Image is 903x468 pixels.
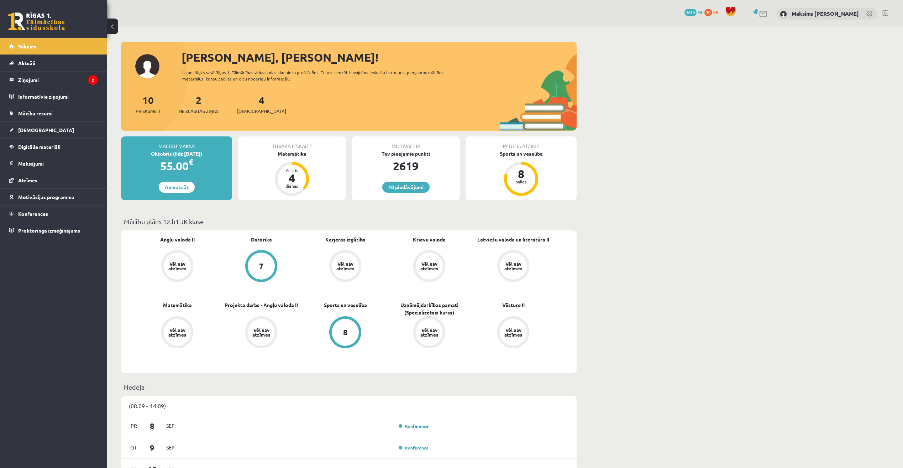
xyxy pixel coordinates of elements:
[179,94,219,115] a: 2Neizlasītās ziņas
[704,9,712,16] span: 70
[413,236,446,243] a: Krievu valoda
[352,157,460,175] div: 2619
[335,261,355,271] div: Vēl nav atzīmes
[281,168,303,172] div: Atlicis
[352,136,460,150] div: Motivācija
[324,301,367,309] a: Sports un veselība
[399,445,429,451] a: Konference
[167,328,187,337] div: Vēl nav atzīmes
[18,210,48,217] span: Konferences
[124,217,574,226] p: Mācību plāns 12.b1 JK klase
[182,49,577,66] div: [PERSON_NAME], [PERSON_NAME]!
[18,72,98,88] legend: Ziņojumi
[163,301,192,309] a: Matemātika
[18,110,53,116] span: Mācību resursi
[121,157,232,175] div: 55.00
[419,328,439,337] div: Vēl nav atzīmes
[466,150,577,197] a: Sports un veselība 8 balles
[325,236,366,243] a: Karjeras izglītība
[159,182,195,193] a: Apmaksāt
[259,262,264,270] div: 7
[281,172,303,184] div: 4
[9,139,98,155] a: Digitālie materiāli
[9,222,98,239] a: Proktoringa izmēģinājums
[126,442,141,453] span: Ot
[9,105,98,121] a: Mācību resursi
[466,136,577,150] div: Pēdējā atzīme
[18,177,37,183] span: Atzīmes
[135,316,219,350] a: Vēl nav atzīmes
[237,108,286,115] span: [DEMOGRAPHIC_DATA]
[352,150,460,157] div: Tev pieejamie punkti
[303,250,387,284] a: Vēl nav atzīmes
[466,150,577,157] div: Sports un veselība
[18,43,36,50] span: Sākums
[9,122,98,138] a: [DEMOGRAPHIC_DATA]
[18,155,98,172] legend: Maksājumi
[503,261,523,271] div: Vēl nav atzīmes
[502,301,525,309] a: Vēsture II
[238,150,346,157] div: Matemātika
[281,184,303,188] div: dienas
[387,301,471,316] a: Uzņēmējdarbības pamati (Specializētais kurss)
[136,108,160,115] span: Priekšmeti
[9,72,98,88] a: Ziņojumi2
[18,144,61,150] span: Digitālie materiāli
[471,250,555,284] a: Vēl nav atzīmes
[382,182,430,193] a: 10 piedāvājumi
[471,316,555,350] a: Vēl nav atzīmes
[510,180,532,184] div: balles
[121,136,232,150] div: Mācību maksa
[219,250,303,284] a: 7
[387,250,471,284] a: Vēl nav atzīmes
[182,69,456,82] div: Laipni lūgts savā Rīgas 1. Tālmācības vidusskolas skolnieka profilā. Šeit Tu vari redzēt tuvojošo...
[219,316,303,350] a: Vēl nav atzīmes
[163,420,178,431] span: Sep
[343,328,348,336] div: 8
[225,301,298,309] a: Projekta darbs - Angļu valoda II
[503,328,523,337] div: Vēl nav atzīmes
[698,9,703,15] span: mP
[238,136,346,150] div: Tuvākā ieskaite
[135,250,219,284] a: Vēl nav atzīmes
[141,420,163,432] span: 8
[18,227,80,234] span: Proktoringa izmēģinājums
[18,88,98,105] legend: Informatīvie ziņojumi
[477,236,549,243] a: Latviešu valoda un literatūra II
[126,420,141,431] span: Pr
[121,396,577,415] div: (08.09 - 14.09)
[399,423,429,429] a: Konference
[8,12,65,30] a: Rīgas 1. Tālmācības vidusskola
[189,157,193,167] span: €
[18,194,74,200] span: Motivācijas programma
[9,38,98,54] a: Sākums
[713,9,718,15] span: xp
[9,155,98,172] a: Maksājumi
[419,261,439,271] div: Vēl nav atzīmes
[121,150,232,157] div: Oktobris (līdz [DATE])
[167,261,187,271] div: Vēl nav atzīmes
[704,9,721,15] a: 70 xp
[9,189,98,205] a: Motivācijas programma
[18,60,35,66] span: Aktuāli
[684,9,697,16] span: 2619
[179,108,219,115] span: Neizlasītās ziņas
[251,328,271,337] div: Vēl nav atzīmes
[9,206,98,222] a: Konferences
[124,382,574,392] p: Nedēļa
[9,55,98,71] a: Aktuāli
[141,442,163,453] span: 9
[237,94,286,115] a: 4[DEMOGRAPHIC_DATA]
[18,127,74,133] span: [DEMOGRAPHIC_DATA]
[238,150,346,197] a: Matemātika Atlicis 4 dienas
[792,10,859,17] a: Maksims [PERSON_NAME]
[160,236,195,243] a: Angļu valoda II
[163,442,178,453] span: Sep
[88,75,98,85] i: 2
[780,11,787,18] img: Maksims Mihails Blizņuks
[684,9,703,15] a: 2619 mP
[9,172,98,188] a: Atzīmes
[303,316,387,350] a: 8
[136,94,160,115] a: 10Priekšmeti
[251,236,272,243] a: Datorika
